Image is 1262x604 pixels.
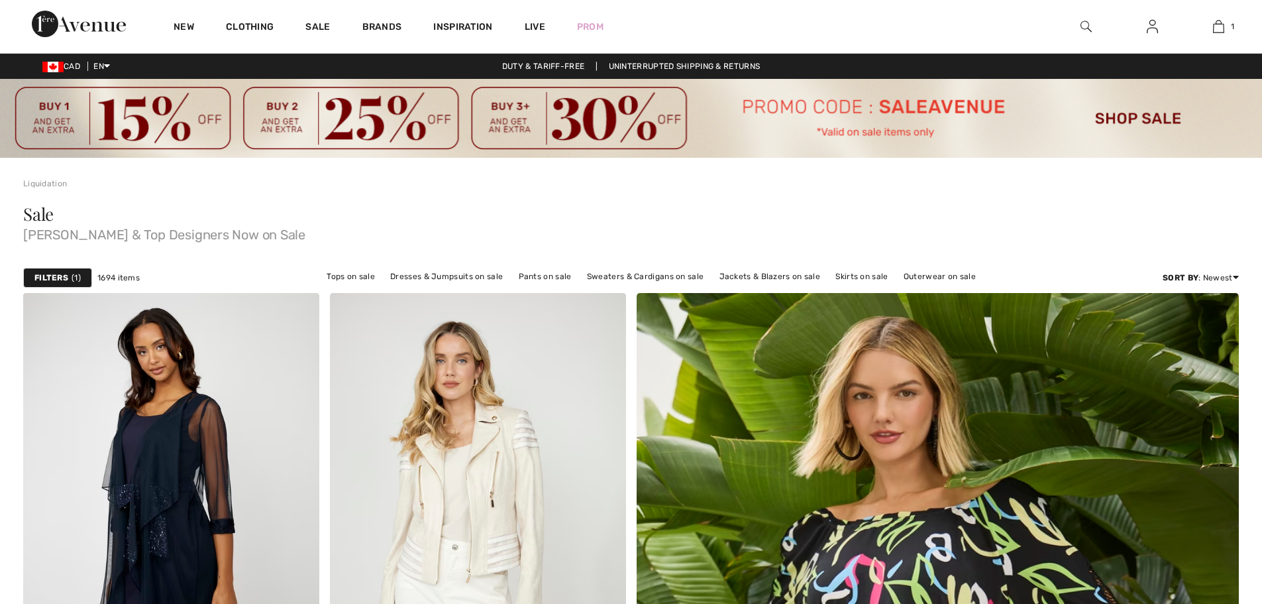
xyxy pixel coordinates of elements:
[226,21,274,35] a: Clothing
[305,21,330,35] a: Sale
[174,21,194,35] a: New
[34,272,68,284] strong: Filters
[1136,19,1169,35] a: Sign In
[1163,272,1239,284] div: : Newest
[897,268,982,285] a: Outerwear on sale
[580,268,710,285] a: Sweaters & Cardigans on sale
[72,272,81,284] span: 1
[1163,273,1198,282] strong: Sort By
[525,20,545,34] a: Live
[1080,19,1092,34] img: search the website
[93,62,110,71] span: EN
[1213,19,1224,34] img: My Bag
[23,179,67,188] a: Liquidation
[1186,19,1251,34] a: 1
[512,268,578,285] a: Pants on sale
[1231,21,1234,32] span: 1
[384,268,509,285] a: Dresses & Jumpsuits on sale
[829,268,894,285] a: Skirts on sale
[42,62,64,72] img: Canadian Dollar
[42,62,85,71] span: CAD
[320,268,382,285] a: Tops on sale
[577,20,604,34] a: Prom
[97,272,140,284] span: 1694 items
[23,202,54,225] span: Sale
[713,268,827,285] a: Jackets & Blazers on sale
[32,11,126,37] img: 1ère Avenue
[23,223,1239,241] span: [PERSON_NAME] & Top Designers Now on Sale
[433,21,492,35] span: Inspiration
[1147,19,1158,34] img: My Info
[362,21,402,35] a: Brands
